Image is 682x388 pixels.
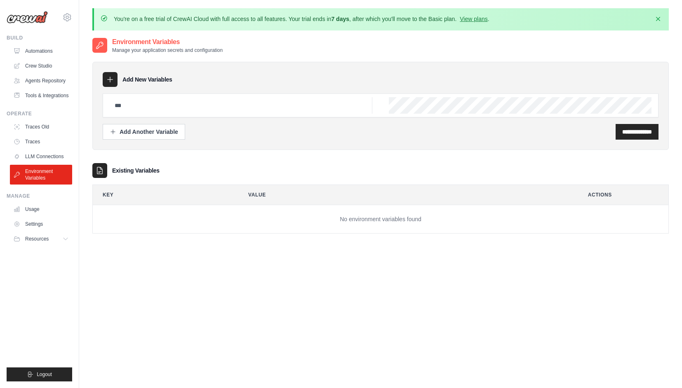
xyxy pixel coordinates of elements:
a: LLM Connections [10,150,72,163]
a: Automations [10,44,72,58]
a: Environment Variables [10,165,72,185]
th: Value [238,185,571,205]
p: You're on a free trial of CrewAI Cloud with full access to all features. Your trial ends in , aft... [114,15,489,23]
a: View plans [460,16,487,22]
button: Resources [10,232,72,245]
a: Agents Repository [10,74,72,87]
a: Tools & Integrations [10,89,72,102]
div: Operate [7,110,72,117]
div: Manage [7,193,72,199]
a: Crew Studio [10,59,72,72]
a: Traces [10,135,72,148]
strong: 7 days [331,16,349,22]
a: Settings [10,217,72,231]
div: Build [7,35,72,41]
img: Logo [7,11,48,23]
a: Traces Old [10,120,72,133]
a: Usage [10,203,72,216]
span: Resources [25,236,49,242]
th: Key [93,185,232,205]
p: Manage your application secrets and configuration [112,47,223,54]
div: Add Another Variable [110,128,178,136]
h3: Existing Variables [112,166,160,175]
button: Add Another Variable [103,124,185,140]
span: Logout [37,371,52,378]
h3: Add New Variables [122,75,172,84]
h2: Environment Variables [112,37,223,47]
th: Actions [578,185,668,205]
button: Logout [7,367,72,381]
td: No environment variables found [93,205,668,234]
